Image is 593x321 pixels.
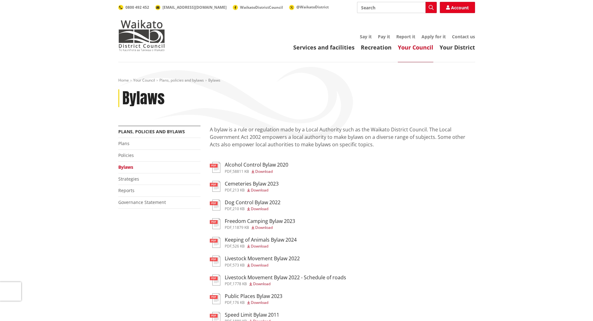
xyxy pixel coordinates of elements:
[210,275,346,286] a: Livestock Movement Bylaw 2022 - Schedule of roads pdf,1778 KB Download
[210,181,279,192] a: Cemeteries Bylaw 2023 pdf,213 KB Download
[159,78,204,83] a: Plans, policies and bylaws
[251,262,268,268] span: Download
[210,218,295,229] a: Freedom Camping Bylaw 2023 pdf,11879 KB Download
[122,89,165,107] h1: Bylaws
[225,188,279,192] div: ,
[225,256,300,262] h3: Livestock Movement Bylaw 2022
[225,207,280,211] div: ,
[225,181,279,187] h3: Cemeteries Bylaw 2023
[251,243,268,249] span: Download
[210,256,220,267] img: document-pdf.svg
[225,301,282,304] div: ,
[378,34,390,40] a: Pay it
[118,187,134,193] a: Reports
[253,281,271,286] span: Download
[225,226,295,229] div: ,
[162,5,227,10] span: [EMAIL_ADDRESS][DOMAIN_NAME]
[396,34,415,40] a: Report it
[233,300,245,305] span: 176 KB
[225,162,288,168] h3: Alcohol Control Bylaw 2020
[210,218,220,229] img: document-pdf.svg
[225,218,295,224] h3: Freedom Camping Bylaw 2023
[225,169,232,174] span: pdf
[357,2,437,13] input: Search input
[210,275,220,286] img: document-pdf.svg
[233,5,283,10] a: WaikatoDistrictCouncil
[251,187,268,193] span: Download
[233,243,245,249] span: 526 KB
[255,225,273,230] span: Download
[225,275,346,281] h3: Livestock Movement Bylaw 2022 - Schedule of roads
[233,262,245,268] span: 573 KB
[208,78,220,83] span: Bylaws
[118,176,139,182] a: Strategies
[133,78,155,83] a: Your Council
[225,206,232,211] span: pdf
[225,225,232,230] span: pdf
[210,162,220,173] img: document-pdf.svg
[118,152,134,158] a: Policies
[118,20,165,51] img: Waikato District Council - Te Kaunihera aa Takiwaa o Waikato
[210,237,297,248] a: Keeping of Animals Bylaw 2024 pdf,526 KB Download
[118,199,166,205] a: Governance Statement
[225,187,232,193] span: pdf
[118,140,129,146] a: Plans
[452,34,475,40] a: Contact us
[360,34,372,40] a: Say it
[210,293,282,304] a: Public Places Bylaw 2023 pdf,176 KB Download
[155,5,227,10] a: [EMAIL_ADDRESS][DOMAIN_NAME]
[118,129,185,135] a: Plans, policies and bylaws
[293,44,355,51] a: Services and facilities
[210,126,475,156] p: A bylaw is a rule or regulation made by a Local Authority such as the Waikato District Council. T...
[118,5,149,10] a: 0800 492 452
[210,256,300,267] a: Livestock Movement Bylaw 2022 pdf,573 KB Download
[289,4,329,10] a: @WaikatoDistrict
[440,2,475,13] a: Account
[251,206,268,211] span: Download
[296,4,329,10] span: @WaikatoDistrict
[125,5,149,10] span: 0800 492 452
[225,244,297,248] div: ,
[233,281,247,286] span: 1778 KB
[233,206,245,211] span: 210 KB
[251,300,268,305] span: Download
[225,300,232,305] span: pdf
[210,293,220,304] img: document-pdf.svg
[225,243,232,249] span: pdf
[210,181,220,192] img: document-pdf.svg
[210,162,288,173] a: Alcohol Control Bylaw 2020 pdf,58811 KB Download
[225,281,232,286] span: pdf
[210,237,220,248] img: document-pdf.svg
[225,170,288,173] div: ,
[233,169,249,174] span: 58811 KB
[440,44,475,51] a: Your District
[210,200,220,210] img: document-pdf.svg
[225,312,279,318] h3: Speed Limit Bylaw 2011
[225,262,232,268] span: pdf
[118,78,475,83] nav: breadcrumb
[225,282,346,286] div: ,
[233,187,245,193] span: 213 KB
[118,78,129,83] a: Home
[398,44,433,51] a: Your Council
[210,200,280,211] a: Dog Control Bylaw 2022 pdf,210 KB Download
[225,200,280,205] h3: Dog Control Bylaw 2022
[225,237,297,243] h3: Keeping of Animals Bylaw 2024
[361,44,392,51] a: Recreation
[225,293,282,299] h3: Public Places Bylaw 2023
[118,164,133,170] a: Bylaws
[240,5,283,10] span: WaikatoDistrictCouncil
[233,225,249,230] span: 11879 KB
[255,169,273,174] span: Download
[421,34,446,40] a: Apply for it
[225,263,300,267] div: ,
